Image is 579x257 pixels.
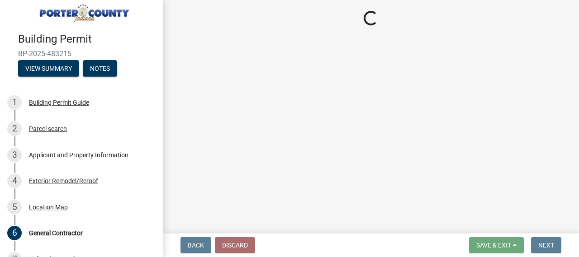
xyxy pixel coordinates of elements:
div: Building Permit Guide [29,99,89,106]
span: BP-2025-483215 [18,49,145,58]
h4: Building Permit [18,33,156,46]
button: Notes [83,60,117,77]
wm-modal-confirm: Notes [83,65,117,73]
div: 2 [7,121,22,136]
div: 5 [7,200,22,214]
div: Parcel search [29,126,67,132]
button: Save & Exit [469,237,524,253]
button: Discard [215,237,255,253]
button: Next [531,237,561,253]
button: View Summary [18,60,79,77]
wm-modal-confirm: Summary [18,65,79,73]
div: 3 [7,148,22,162]
span: Back [188,242,204,249]
span: Save & Exit [476,242,511,249]
div: Applicant and Property Information [29,152,128,158]
div: Exterior Remodel/Reroof [29,178,98,184]
span: Next [538,242,554,249]
div: 1 [7,95,22,110]
div: Location Map [29,204,68,210]
div: 6 [7,226,22,240]
div: 4 [7,174,22,188]
button: Back [180,237,211,253]
div: General Contractor [29,230,83,236]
